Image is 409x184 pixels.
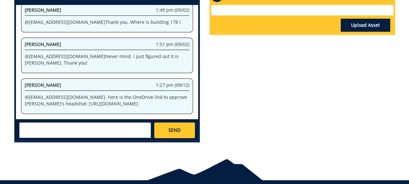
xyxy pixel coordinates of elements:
span: 1:51 pm (09/02) [156,41,189,48]
span: SEND [169,127,181,133]
span: [PERSON_NAME] [25,41,61,47]
a: Upload Asset [341,19,390,32]
a: SEND [154,122,195,138]
p: @ [EMAIL_ADDRESS][DOMAIN_NAME] Never mind. I just figured out it is [PERSON_NAME]. Thank you! [25,53,189,66]
textarea: messageToSend [19,122,151,138]
span: 1:49 pm (09/02) [156,7,189,13]
p: @ [EMAIL_ADDRESS][DOMAIN_NAME] Thank you. Where is building 178 l [25,19,189,25]
span: [PERSON_NAME] [25,82,61,88]
p: @ [EMAIL_ADDRESS][DOMAIN_NAME] - here is the OneDrive link to approve [PERSON_NAME]'s headshot: [... [25,94,189,107]
span: [PERSON_NAME] [25,7,61,13]
span: 1:27 pm (09/12) [156,82,189,88]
